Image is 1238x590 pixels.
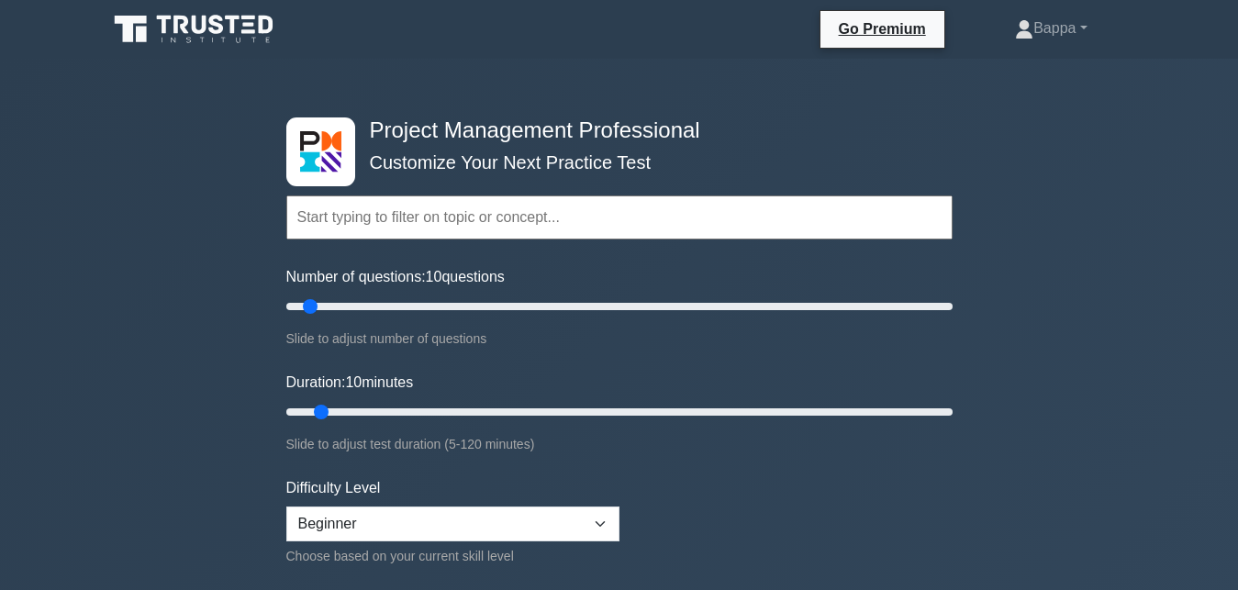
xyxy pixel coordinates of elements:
[971,10,1131,47] a: Bappa
[286,477,381,499] label: Difficulty Level
[286,266,505,288] label: Number of questions: questions
[286,195,953,239] input: Start typing to filter on topic or concept...
[345,374,362,390] span: 10
[286,372,414,394] label: Duration: minutes
[286,328,953,350] div: Slide to adjust number of questions
[426,269,442,284] span: 10
[362,117,863,144] h4: Project Management Professional
[828,17,937,40] a: Go Premium
[286,545,619,567] div: Choose based on your current skill level
[286,433,953,455] div: Slide to adjust test duration (5-120 minutes)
